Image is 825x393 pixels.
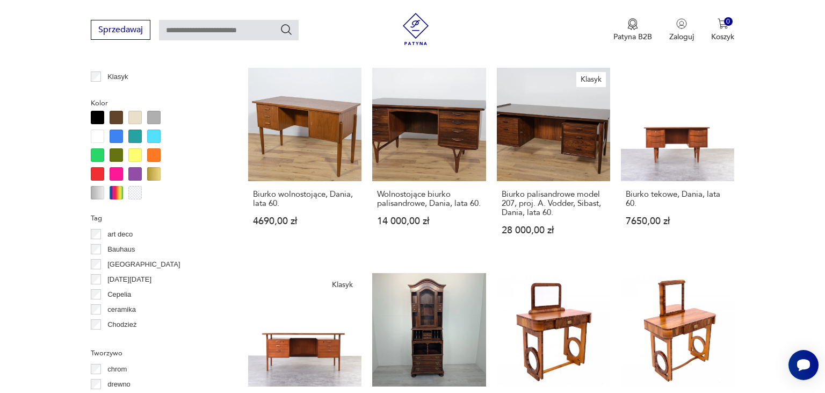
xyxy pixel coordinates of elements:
[107,259,180,270] p: [GEOGRAPHIC_DATA]
[91,27,150,34] a: Sprzedawaj
[724,17,733,26] div: 0
[502,190,605,217] h3: Biurko palisandrowe model 207, proj. A. Vodder, Sibast, Dania, lata 60.
[91,347,222,359] p: Tworzywo
[626,190,729,208] h3: Biurko tekowe, Dania, lata 60.
[253,217,357,226] p: 4690,00 zł
[497,68,610,256] a: KlasykBiurko palisandrowe model 207, proj. A. Vodder, Sibast, Dania, lata 60.Biurko palisandrowe ...
[377,190,481,208] h3: Wolnostojące biurko palisandrowe, Dania, lata 60.
[107,304,136,316] p: ceramika
[613,32,652,42] p: Patyna B2B
[627,18,638,30] img: Ikona medalu
[107,274,151,285] p: [DATE][DATE]
[613,18,652,42] a: Ikona medaluPatyna B2B
[107,244,135,255] p: Bauhaus
[613,18,652,42] button: Patyna B2B
[107,71,128,83] p: Klasyk
[107,334,134,346] p: Ćmielów
[372,68,486,256] a: Wolnostojące biurko palisandrowe, Dania, lata 60.Wolnostojące biurko palisandrowe, Dania, lata 60...
[711,32,734,42] p: Koszyk
[107,319,136,331] p: Chodzież
[107,228,133,240] p: art deco
[377,217,481,226] p: 14 000,00 zł
[107,378,131,390] p: drewno
[718,18,728,29] img: Ikona koszyka
[711,18,734,42] button: 0Koszyk
[280,23,293,36] button: Szukaj
[626,217,729,226] p: 7650,00 zł
[253,190,357,208] h3: Biurko wolnostojące, Dania, lata 60.
[621,68,734,256] a: Biurko tekowe, Dania, lata 60.Biurko tekowe, Dania, lata 60.7650,00 zł
[107,363,127,375] p: chrom
[676,18,687,29] img: Ikonka użytkownika
[91,20,150,40] button: Sprzedawaj
[91,97,222,109] p: Kolor
[91,212,222,224] p: Tag
[669,18,694,42] button: Zaloguj
[107,289,131,301] p: Cepelia
[248,68,361,256] a: Biurko wolnostojące, Dania, lata 60.Biurko wolnostojące, Dania, lata 60.4690,00 zł
[788,350,819,380] iframe: Smartsupp widget button
[400,13,432,45] img: Patyna - sklep z meblami i dekoracjami vintage
[669,32,694,42] p: Zaloguj
[502,226,605,235] p: 28 000,00 zł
